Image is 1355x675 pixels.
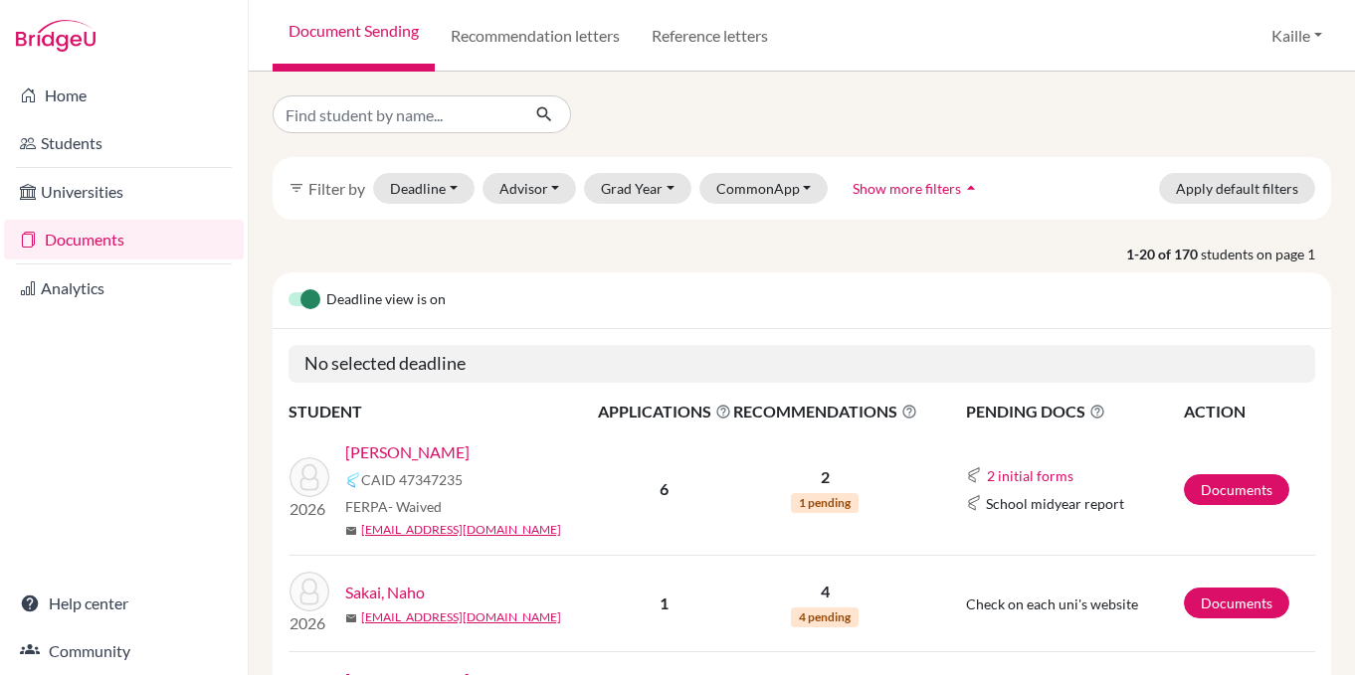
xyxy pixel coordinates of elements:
[345,440,470,464] a: [PERSON_NAME]
[345,496,442,517] span: FERPA
[699,173,829,204] button: CommonApp
[273,95,519,133] input: Find student by name...
[345,581,425,604] a: Sakai, Naho
[1184,474,1289,505] a: Documents
[733,580,917,603] p: 4
[966,595,1138,612] span: Check on each uni's website
[1201,244,1331,264] span: students on page 1
[326,288,446,312] span: Deadline view is on
[289,180,304,196] i: filter_list
[1184,588,1289,618] a: Documents
[345,612,357,624] span: mail
[483,173,577,204] button: Advisor
[345,472,361,488] img: Common App logo
[290,457,329,497] img: Fujita, Ryotaro
[308,179,365,198] span: Filter by
[4,584,244,623] a: Help center
[584,173,691,204] button: Grad Year
[4,220,244,259] a: Documents
[361,608,561,626] a: [EMAIL_ADDRESS][DOMAIN_NAME]
[1159,173,1315,204] button: Apply default filters
[660,593,669,612] b: 1
[1262,17,1331,55] button: Kaille
[966,495,982,511] img: Common App logo
[1183,399,1315,424] th: ACTION
[289,399,597,424] th: STUDENT
[966,400,1182,423] span: PENDING DOCS
[660,479,669,498] b: 6
[986,493,1124,514] span: School midyear report
[836,173,998,204] button: Show more filtersarrow_drop_up
[4,631,244,671] a: Community
[289,345,1315,383] h5: No selected deadline
[961,178,981,198] i: arrow_drop_up
[361,469,463,490] span: CAID 47347235
[345,525,357,537] span: mail
[4,123,244,163] a: Students
[4,172,244,212] a: Universities
[791,493,859,513] span: 1 pending
[598,400,731,423] span: APPLICATIONS
[733,465,917,489] p: 2
[388,498,442,515] span: - Waived
[290,497,329,521] p: 2026
[966,467,982,483] img: Common App logo
[16,20,96,52] img: Bridge-U
[4,268,244,308] a: Analytics
[791,607,859,627] span: 4 pending
[361,521,561,539] a: [EMAIL_ADDRESS][DOMAIN_NAME]
[733,400,917,423] span: RECOMMENDATIONS
[4,76,244,115] a: Home
[986,464,1074,487] button: 2 initial forms
[290,572,329,611] img: Sakai, Naho
[290,611,329,635] p: 2026
[853,180,961,197] span: Show more filters
[1126,244,1201,264] strong: 1-20 of 170
[373,173,475,204] button: Deadline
